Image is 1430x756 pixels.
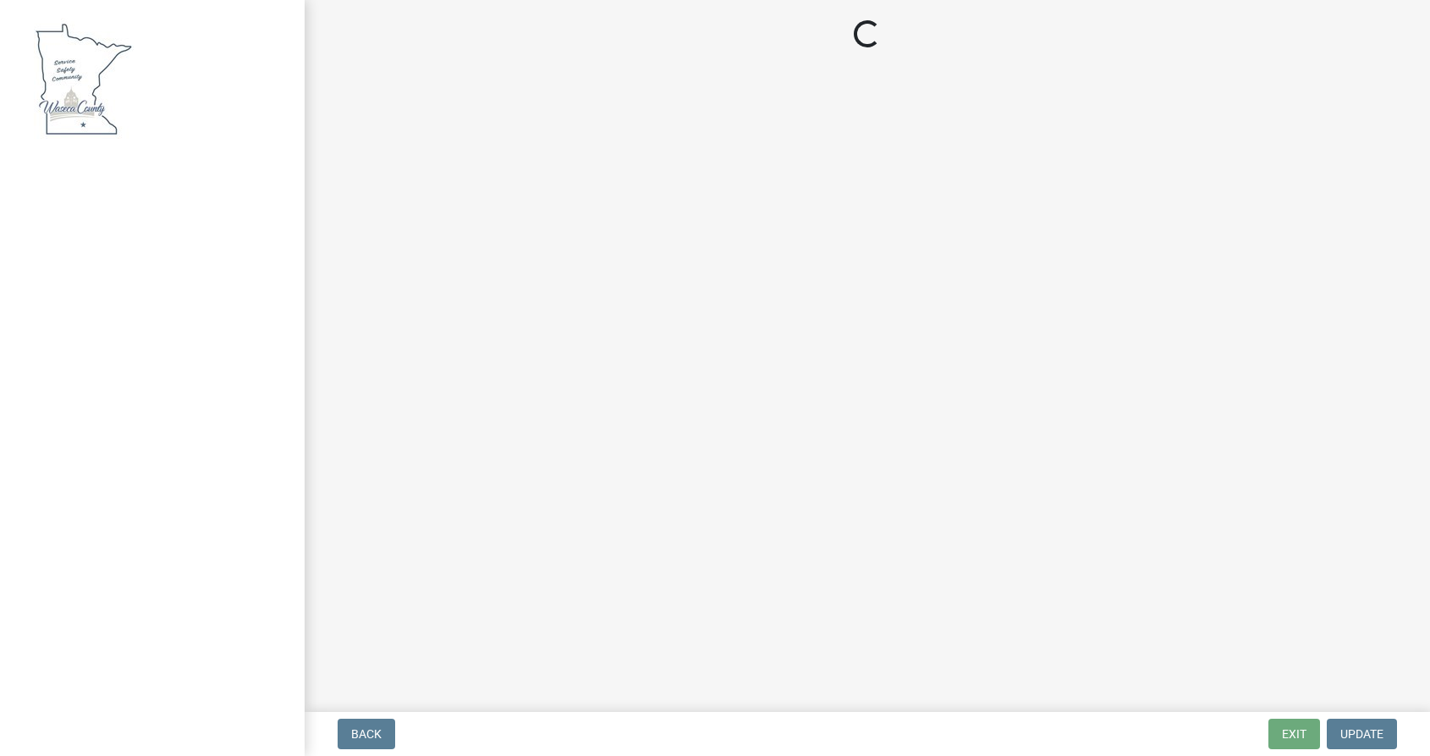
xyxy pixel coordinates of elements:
span: Update [1340,727,1383,741]
img: Waseca County, Minnesota [34,18,134,139]
button: Back [338,719,395,749]
button: Exit [1268,719,1320,749]
button: Update [1327,719,1397,749]
span: Back [351,727,382,741]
